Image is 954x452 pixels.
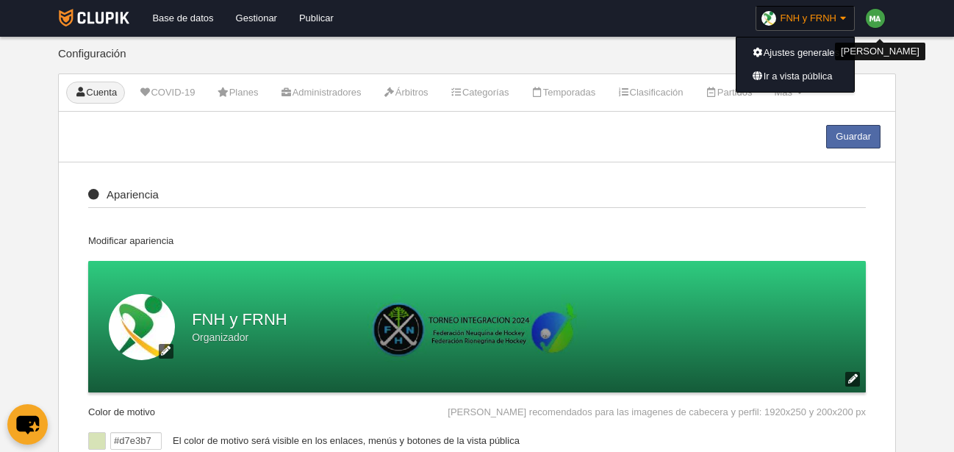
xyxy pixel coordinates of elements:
[59,9,130,26] img: Clupik
[866,9,885,28] img: c2l6ZT0zMHgzMCZmcz05JnRleHQ9TUEmYmc9NDNhMDQ3.png
[7,404,48,445] button: chat-button
[826,125,881,148] a: Guardar
[162,432,866,450] div: El color de motivo será visible en los enlaces, menús y botones de la vista pública
[58,48,896,73] div: Configuración
[761,11,776,26] img: OaHAuFULXqHY.30x30.jpg
[131,82,203,104] a: COVID-19
[736,65,854,88] a: Ir a vista pública
[697,82,761,104] a: Partidos
[442,82,517,104] a: Categorías
[376,82,437,104] a: Árbitros
[780,11,836,26] span: FNH y FRNH
[448,392,866,419] div: [PERSON_NAME] recomendados para las imagenes de cabecera y perfil: 1920x250 y 200x200 px
[88,234,866,261] div: Modificar apariencia
[66,82,125,104] a: Cuenta
[209,82,266,104] a: Planes
[523,82,603,104] a: Temporadas
[756,6,855,31] a: FNH y FRNH
[272,82,369,104] a: Administradores
[736,41,854,65] a: Ajustes generales
[88,392,170,419] div: Color de motivo
[88,189,866,209] div: Apariencia
[835,43,925,60] div: [PERSON_NAME]
[609,82,691,104] a: Clasificación
[774,87,792,98] span: Más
